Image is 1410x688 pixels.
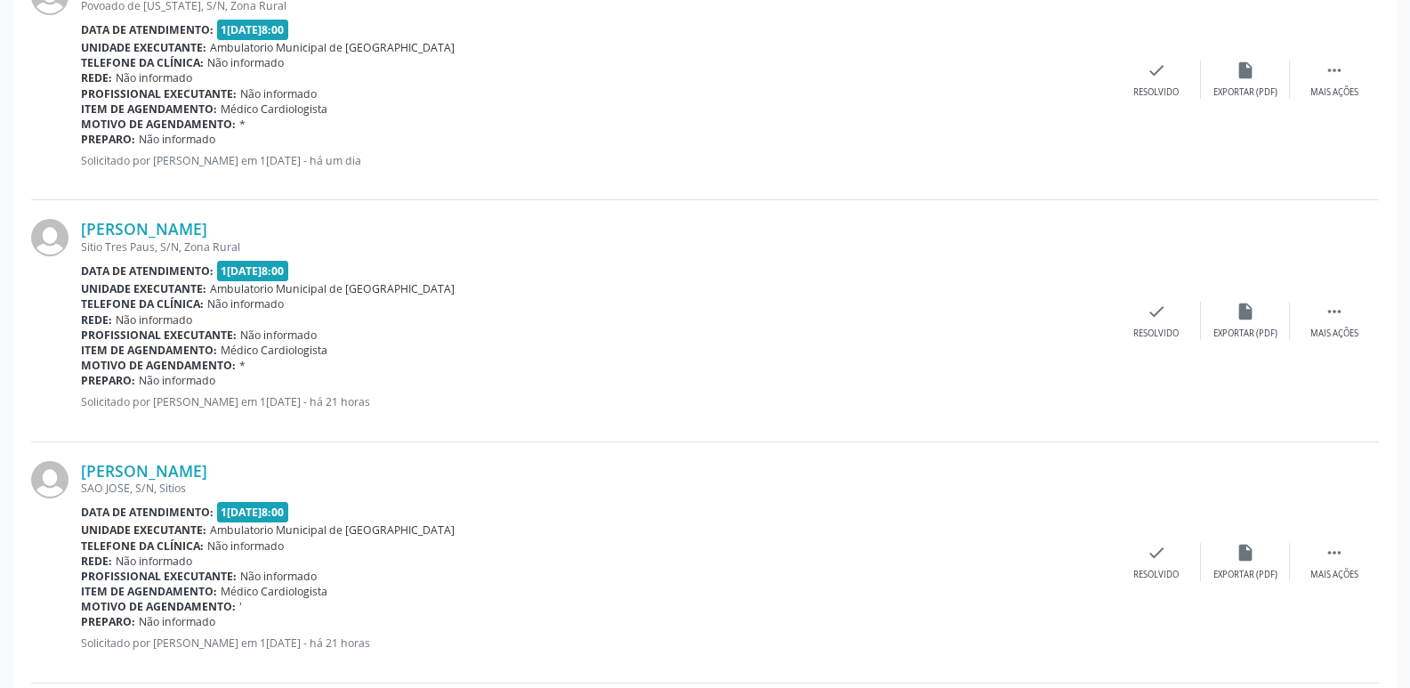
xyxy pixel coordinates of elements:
[81,101,217,117] b: Item de agendamento:
[240,569,317,584] span: Não informado
[81,312,112,328] b: Rede:
[81,373,135,388] b: Preparo:
[1147,302,1166,321] i: check
[81,55,204,70] b: Telefone da clínica:
[1236,302,1255,321] i: insert_drive_file
[81,40,206,55] b: Unidade executante:
[81,263,214,279] b: Data de atendimento:
[116,312,192,328] span: Não informado
[81,522,206,538] b: Unidade executante:
[81,219,207,239] a: [PERSON_NAME]
[240,86,317,101] span: Não informado
[1325,543,1344,563] i: 
[207,55,284,70] span: Não informado
[81,117,236,132] b: Motivo de agendamento:
[210,522,455,538] span: Ambulatorio Municipal de [GEOGRAPHIC_DATA]
[116,70,192,85] span: Não informado
[81,481,1112,496] div: SAO JOSE, S/N, Sitios
[1236,543,1255,563] i: insert_drive_file
[1147,543,1166,563] i: check
[116,554,192,569] span: Não informado
[81,70,112,85] b: Rede:
[217,502,289,522] span: 1[DATE]8:00
[139,614,215,629] span: Não informado
[1325,61,1344,80] i: 
[1133,328,1179,340] div: Resolvido
[1133,86,1179,99] div: Resolvido
[1213,86,1277,99] div: Exportar (PDF)
[81,328,237,343] b: Profissional executante:
[81,281,206,296] b: Unidade executante:
[217,20,289,40] span: 1[DATE]8:00
[240,328,317,343] span: Não informado
[207,538,284,554] span: Não informado
[81,132,135,147] b: Preparo:
[239,599,242,614] span: '
[1213,328,1277,340] div: Exportar (PDF)
[210,40,455,55] span: Ambulatorio Municipal de [GEOGRAPHIC_DATA]
[1310,328,1358,340] div: Mais ações
[81,599,236,614] b: Motivo de agendamento:
[1310,569,1358,581] div: Mais ações
[1325,302,1344,321] i: 
[81,86,237,101] b: Profissional executante:
[31,461,68,498] img: img
[81,505,214,520] b: Data de atendimento:
[81,296,204,312] b: Telefone da clínica:
[1147,61,1166,80] i: check
[139,132,215,147] span: Não informado
[81,153,1112,168] p: Solicitado por [PERSON_NAME] em 1[DATE] - há um dia
[81,358,236,373] b: Motivo de agendamento:
[221,343,327,358] span: Médico Cardiologista
[81,343,217,358] b: Item de agendamento:
[1236,61,1255,80] i: insert_drive_file
[81,461,207,481] a: [PERSON_NAME]
[81,569,237,584] b: Profissional executante:
[139,373,215,388] span: Não informado
[31,219,68,256] img: img
[210,281,455,296] span: Ambulatorio Municipal de [GEOGRAPHIC_DATA]
[81,584,217,599] b: Item de agendamento:
[221,101,327,117] span: Médico Cardiologista
[217,261,289,281] span: 1[DATE]8:00
[1310,86,1358,99] div: Mais ações
[81,394,1112,409] p: Solicitado por [PERSON_NAME] em 1[DATE] - há 21 horas
[207,296,284,312] span: Não informado
[81,614,135,629] b: Preparo:
[1213,569,1277,581] div: Exportar (PDF)
[1133,569,1179,581] div: Resolvido
[81,22,214,37] b: Data de atendimento:
[81,554,112,569] b: Rede:
[221,584,327,599] span: Médico Cardiologista
[81,538,204,554] b: Telefone da clínica:
[81,239,1112,255] div: Sitio Tres Paus, S/N, Zona Rural
[81,635,1112,651] p: Solicitado por [PERSON_NAME] em 1[DATE] - há 21 horas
